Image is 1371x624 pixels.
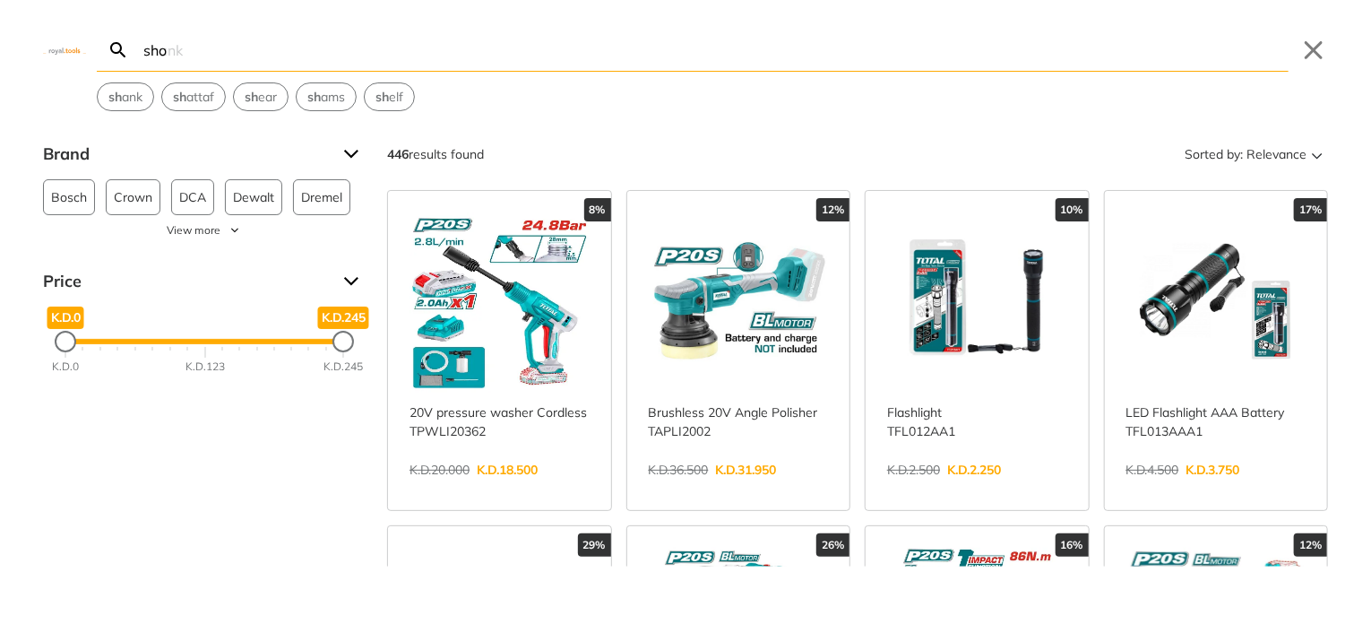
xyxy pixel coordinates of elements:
div: Suggestion: shelf [364,82,415,111]
div: 29% [578,533,611,557]
span: Crown [114,180,152,214]
div: Maximum Price [332,331,354,352]
span: ank [108,88,142,107]
div: 12% [1294,533,1327,557]
div: 16% [1056,533,1089,557]
button: View more [43,222,366,238]
button: Bosch [43,179,95,215]
span: Dewalt [233,180,274,214]
span: ear [245,88,277,107]
strong: 446 [387,146,409,162]
span: DCA [179,180,206,214]
button: Dremel [293,179,350,215]
button: Crown [106,179,160,215]
span: Price [43,267,330,296]
span: Brand [43,140,330,169]
button: Select suggestion: shank [98,83,153,110]
span: Relevance [1246,140,1306,169]
button: Sorted by:Relevance Sort [1181,140,1328,169]
strong: sh [375,89,389,105]
img: Close [43,46,86,54]
svg: Sort [1306,143,1328,165]
div: 17% [1294,198,1327,221]
div: results found [387,140,484,169]
div: Minimum Price [55,331,76,352]
div: Suggestion: shank [97,82,154,111]
span: ams [307,88,345,107]
input: Search… [140,29,1289,71]
button: Select suggestion: shams [297,83,356,110]
div: 12% [816,198,849,221]
div: Suggestion: shattaf [161,82,226,111]
svg: Search [108,39,129,61]
button: Close [1299,36,1328,65]
button: Dewalt [225,179,282,215]
button: Select suggestion: shear [234,83,288,110]
span: Bosch [51,180,87,214]
div: K.D.245 [323,360,363,376]
span: Dremel [301,180,342,214]
strong: sh [173,89,186,105]
div: 26% [816,533,849,557]
div: Suggestion: shear [233,82,289,111]
span: elf [375,88,403,107]
div: K.D.0 [52,360,79,376]
div: 8% [584,198,611,221]
button: DCA [171,179,214,215]
strong: sh [307,89,321,105]
strong: sh [108,89,122,105]
div: Suggestion: shams [296,82,357,111]
span: attaf [173,88,214,107]
button: Select suggestion: shattaf [162,83,225,110]
span: View more [167,222,220,238]
button: Select suggestion: shelf [365,83,414,110]
div: K.D.123 [185,360,225,376]
div: 10% [1056,198,1089,221]
strong: sh [245,89,258,105]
